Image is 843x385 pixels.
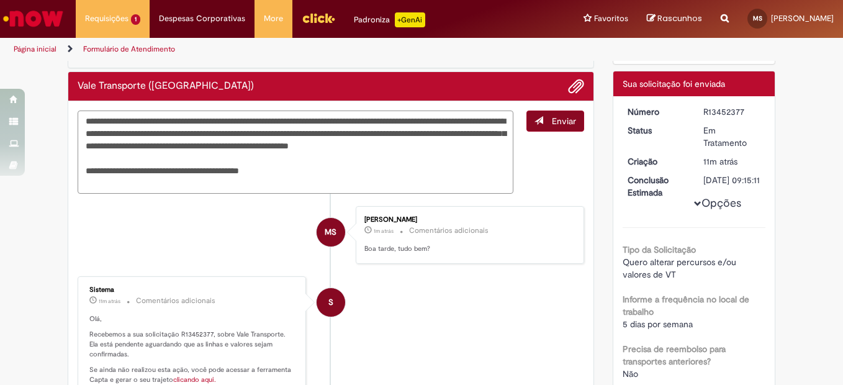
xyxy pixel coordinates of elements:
[374,227,394,235] span: 1m atrás
[618,155,695,168] dt: Criação
[89,365,296,384] p: Se ainda não realizou esta ação, você pode acessar a ferramenta Capta e gerar o seu trajeto
[328,288,333,317] span: S
[14,44,56,54] a: Página inicial
[99,297,120,305] span: 11m atrás
[131,14,140,25] span: 1
[657,12,702,24] span: Rascunhos
[99,297,120,305] time: 27/08/2025 13:15:11
[623,368,638,379] span: Não
[9,38,552,61] ul: Trilhas de página
[374,227,394,235] time: 27/08/2025 13:25:23
[159,12,245,25] span: Despesas Corporativas
[568,78,584,94] button: Adicionar anexos
[623,256,739,280] span: Quero alterar percursos e/ou valores de VT
[136,296,215,306] small: Comentários adicionais
[594,12,628,25] span: Favoritos
[623,244,696,255] b: Tipo da Solicitação
[173,375,216,384] a: clicando aqui.
[703,156,737,167] span: 11m atrás
[771,13,834,24] span: [PERSON_NAME]
[703,124,761,149] div: Em Tratamento
[623,319,693,330] span: 5 dias por semana
[623,78,725,89] span: Sua solicitação foi enviada
[85,12,128,25] span: Requisições
[753,14,762,22] span: MS
[703,106,761,118] div: R13452377
[552,115,576,127] span: Enviar
[325,217,336,247] span: MS
[703,155,761,168] div: 27/08/2025 13:15:09
[89,314,296,324] p: Olá,
[623,294,749,317] b: Informe a frequência no local de trabalho
[364,244,571,254] p: Boa tarde, tudo bem?
[317,288,345,317] div: System
[78,81,254,92] h2: Vale Transporte (VT) Histórico de tíquete
[623,343,726,367] b: Precisa de reembolso para transportes anteriores?
[78,111,513,194] textarea: Digite sua mensagem aqui...
[89,330,296,359] p: Recebemos a sua solicitação R13452377, sobre Vale Transporte. Ela está pendente aguardando que as...
[618,124,695,137] dt: Status
[83,44,175,54] a: Formulário de Atendimento
[618,174,695,199] dt: Conclusão Estimada
[409,225,489,236] small: Comentários adicionais
[703,174,761,186] div: [DATE] 09:15:11
[647,13,702,25] a: Rascunhos
[703,156,737,167] time: 27/08/2025 13:15:09
[364,216,571,224] div: [PERSON_NAME]
[1,6,65,31] img: ServiceNow
[526,111,584,132] button: Enviar
[354,12,425,27] div: Padroniza
[395,12,425,27] p: +GenAi
[618,106,695,118] dt: Número
[302,9,335,27] img: click_logo_yellow_360x200.png
[89,286,296,294] div: Sistema
[264,12,283,25] span: More
[317,218,345,247] div: Maria Clara Matos De Sousa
